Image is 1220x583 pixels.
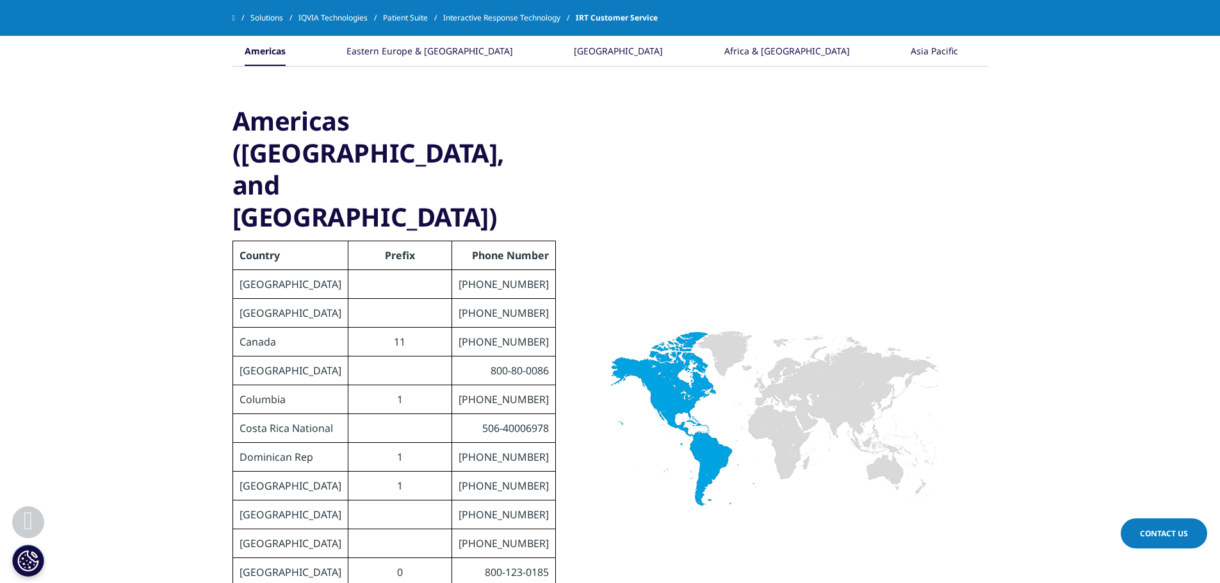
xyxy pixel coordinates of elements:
td: [PHONE_NUMBER] [451,299,555,328]
td: 506-40006978 [451,414,555,443]
div: Americas [245,38,286,66]
td: Dominican Rep [232,443,348,472]
th: Prefix [348,241,451,270]
button: [GEOGRAPHIC_DATA] [572,38,663,66]
td: [PHONE_NUMBER] [451,529,555,558]
span: IRT Customer Service [576,6,658,29]
span: Contact Us [1140,528,1188,539]
td: [GEOGRAPHIC_DATA] [232,270,348,299]
h3: Americas ([GEOGRAPHIC_DATA], and [GEOGRAPHIC_DATA]) [232,105,543,233]
a: Solutions [250,6,298,29]
td: 800-80-0086 [451,356,555,385]
td: 11 [348,328,451,356]
a: Patient Suite [383,6,443,29]
div: Eastern Europe & [GEOGRAPHIC_DATA] [346,38,513,66]
td: [PHONE_NUMBER] [451,443,555,472]
td: 1 [348,385,451,414]
td: Canada [232,328,348,356]
td: [GEOGRAPHIC_DATA] [232,529,348,558]
td: Columbia [232,385,348,414]
td: 1 [348,472,451,500]
a: Contact Us [1121,518,1207,548]
a: IQVIA Technologies [298,6,383,29]
button: Eastern Europe & [GEOGRAPHIC_DATA] [345,38,513,66]
td: [GEOGRAPHIC_DATA] [232,299,348,328]
td: [PHONE_NUMBER] [451,472,555,500]
td: [PHONE_NUMBER] [451,270,555,299]
th: Phone Number [451,241,555,270]
td: [GEOGRAPHIC_DATA] [232,472,348,500]
th: Country [232,241,348,270]
div: Africa & [GEOGRAPHIC_DATA] [724,38,850,66]
td: [GEOGRAPHIC_DATA] [232,500,348,529]
button: Asia Pacific [909,38,958,66]
button: Impostazioni cookie [12,545,44,577]
td: [GEOGRAPHIC_DATA] [232,356,348,385]
div: Asia Pacific [911,38,958,66]
td: [PHONE_NUMBER] [451,385,555,414]
td: [PHONE_NUMBER] [451,500,555,529]
div: [GEOGRAPHIC_DATA] [574,38,663,66]
td: 1 [348,443,451,472]
button: Americas [243,38,286,66]
td: Costa Rica National [232,414,348,443]
td: [PHONE_NUMBER] [451,328,555,356]
button: Africa & [GEOGRAPHIC_DATA] [722,38,850,66]
a: Interactive Response Technology [443,6,576,29]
